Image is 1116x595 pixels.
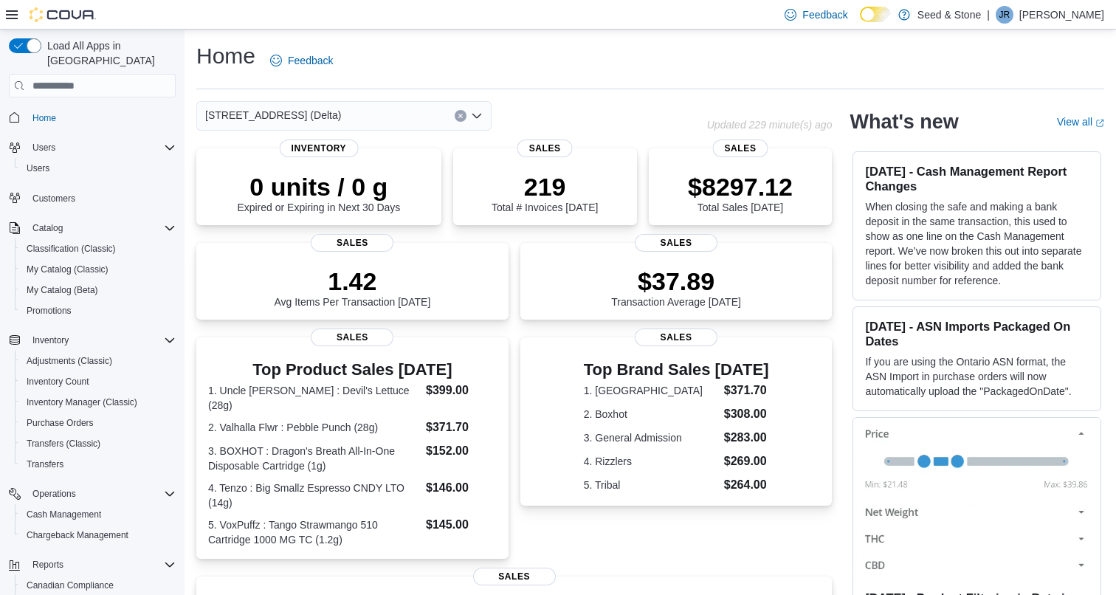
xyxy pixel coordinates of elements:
[1095,119,1104,128] svg: External link
[274,266,430,296] p: 1.42
[426,382,497,399] dd: $399.00
[27,139,61,157] button: Users
[21,506,107,523] a: Cash Management
[21,455,176,473] span: Transfers
[27,556,69,574] button: Reports
[21,373,176,391] span: Inventory Count
[713,140,768,157] span: Sales
[724,405,769,423] dd: $308.00
[27,485,176,503] span: Operations
[27,376,89,388] span: Inventory Count
[724,382,769,399] dd: $371.70
[917,6,981,24] p: Seed & Stone
[21,352,118,370] a: Adjustments (Classic)
[15,351,182,371] button: Adjustments (Classic)
[688,172,793,202] p: $8297.12
[21,240,176,258] span: Classification (Classic)
[635,329,717,346] span: Sales
[15,280,182,300] button: My Catalog (Beta)
[27,509,101,520] span: Cash Management
[473,568,556,585] span: Sales
[21,159,55,177] a: Users
[27,556,176,574] span: Reports
[27,485,82,503] button: Operations
[32,222,63,234] span: Catalog
[27,579,114,591] span: Canadian Compliance
[15,525,182,546] button: Chargeback Management
[41,38,176,68] span: Load All Apps in [GEOGRAPHIC_DATA]
[27,417,94,429] span: Purchase Orders
[32,334,69,346] span: Inventory
[311,329,393,346] span: Sales
[21,414,100,432] a: Purchase Orders
[15,238,182,259] button: Classification (Classic)
[707,119,833,131] p: Updated 229 minute(s) ago
[21,455,69,473] a: Transfers
[21,577,176,594] span: Canadian Compliance
[208,361,497,379] h3: Top Product Sales [DATE]
[724,453,769,470] dd: $269.00
[27,139,176,157] span: Users
[21,240,122,258] a: Classification (Classic)
[21,302,77,320] a: Promotions
[15,392,182,413] button: Inventory Manager (Classic)
[27,305,72,317] span: Promotions
[196,41,255,71] h1: Home
[426,419,497,436] dd: $371.70
[27,219,176,237] span: Catalog
[21,281,104,299] a: My Catalog (Beta)
[21,393,176,411] span: Inventory Manager (Classic)
[27,529,128,541] span: Chargeback Management
[21,414,176,432] span: Purchase Orders
[802,7,847,22] span: Feedback
[611,266,741,308] div: Transaction Average [DATE]
[32,488,76,500] span: Operations
[21,506,176,523] span: Cash Management
[999,6,1010,24] span: JR
[996,6,1013,24] div: Jimmie Rao
[27,189,176,207] span: Customers
[635,234,717,252] span: Sales
[21,435,106,453] a: Transfers (Classic)
[865,199,1089,288] p: When closing the safe and making a bank deposit in the same transaction, this used to show as one...
[208,444,420,473] dt: 3. BOXHOT : Dragon's Breath All-In-One Disposable Cartridge (1g)
[27,162,49,174] span: Users
[27,190,81,207] a: Customers
[311,234,393,252] span: Sales
[274,266,430,308] div: Avg Items Per Transaction [DATE]
[426,516,497,534] dd: $145.00
[584,478,718,492] dt: 5. Tribal
[724,476,769,494] dd: $264.00
[27,355,112,367] span: Adjustments (Classic)
[426,479,497,497] dd: $146.00
[3,106,182,128] button: Home
[208,420,420,435] dt: 2. Valhalla Flwr : Pebble Punch (28g)
[32,112,56,124] span: Home
[237,172,400,202] p: 0 units / 0 g
[27,438,100,450] span: Transfers (Classic)
[27,396,137,408] span: Inventory Manager (Classic)
[208,383,420,413] dt: 1. Uncle [PERSON_NAME] : Devil's Lettuce (28g)
[688,172,793,213] div: Total Sales [DATE]
[987,6,990,24] p: |
[15,433,182,454] button: Transfers (Classic)
[208,517,420,547] dt: 5. VoxPuffz : Tango Strawmango 510 Cartridge 1000 MG TC (1.2g)
[21,373,95,391] a: Inventory Count
[27,458,63,470] span: Transfers
[208,481,420,510] dt: 4. Tenzo : Big Smallz Espresso CNDY LTO (14g)
[27,109,62,127] a: Home
[584,361,769,379] h3: Top Brand Sales [DATE]
[850,110,958,134] h2: What's new
[21,281,176,299] span: My Catalog (Beta)
[15,300,182,321] button: Promotions
[15,504,182,525] button: Cash Management
[584,454,718,469] dt: 4. Rizzlers
[21,526,134,544] a: Chargeback Management
[21,302,176,320] span: Promotions
[1057,116,1104,128] a: View allExternal link
[288,53,333,68] span: Feedback
[15,413,182,433] button: Purchase Orders
[21,393,143,411] a: Inventory Manager (Classic)
[1019,6,1104,24] p: [PERSON_NAME]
